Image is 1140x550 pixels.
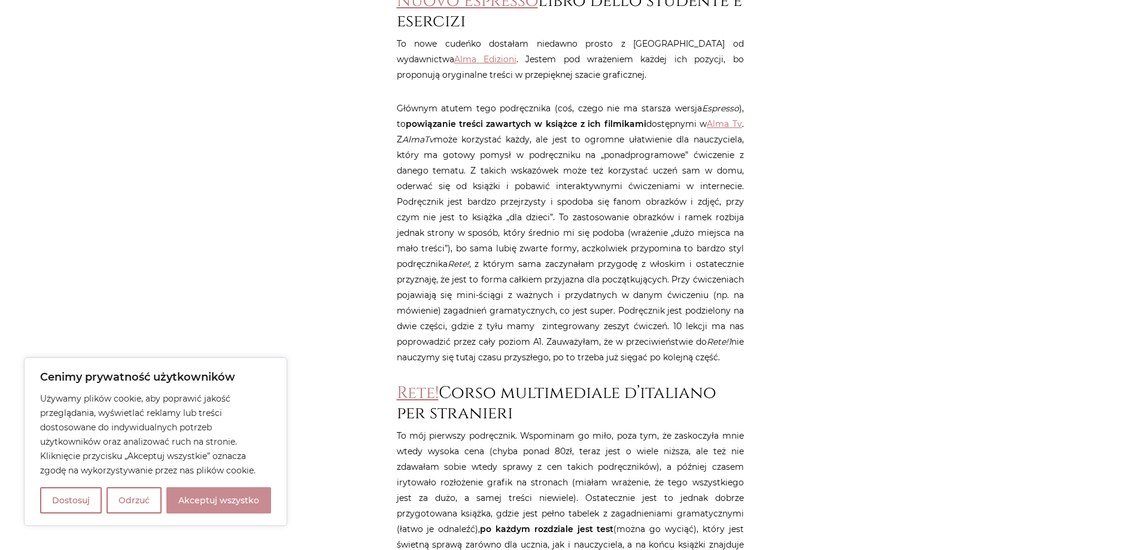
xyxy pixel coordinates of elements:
em: Espresso [702,103,739,114]
button: Dostosuj [40,487,102,513]
a: Alma Edizioni [454,54,516,65]
p: To nowe cudeńko dostałam niedawno prosto z [GEOGRAPHIC_DATA] od wydawnictwa . Jestem pod wrażenie... [397,36,744,83]
p: Cenimy prywatność użytkowników [40,370,271,384]
p: Głównym atutem tego podręcznika (coś, czego nie ma starsza wersja ), to dostępnymi w . Z może kor... [397,101,744,365]
button: Akceptuj wszystko [166,487,271,513]
em: Rete! [448,259,469,269]
strong: po każdym rozdziale jest test [480,524,613,534]
em: AlmaTv [402,134,434,145]
a: Rete! [397,382,439,404]
button: Odrzuć [107,487,162,513]
a: Alma Tv [707,118,741,129]
em: Rete!1 [707,336,731,347]
strong: powiązanie treści zawartych w książce z ich filmikami [406,118,646,129]
p: Używamy plików cookie, aby poprawić jakość przeglądania, wyświetlać reklamy lub treści dostosowan... [40,391,271,478]
h2: Corso multimediale d’italiano per stranieri [397,383,744,423]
